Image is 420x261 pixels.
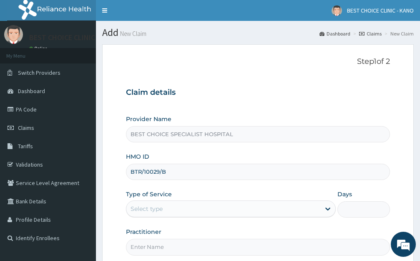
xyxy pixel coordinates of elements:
div: Select type [131,205,163,213]
input: Enter Name [126,239,390,255]
span: Dashboard [18,87,45,95]
p: Step 1 of 2 [126,57,390,66]
p: BEST CHOICE CLINIC - KANO [29,34,119,41]
img: d_794563401_company_1708531726252_794563401 [15,42,34,63]
label: Days [337,190,352,198]
div: Minimize live chat window [137,4,157,24]
a: Dashboard [319,30,350,37]
label: Practitioner [126,228,161,236]
img: User Image [332,5,342,16]
h3: Claim details [126,88,390,97]
textarea: Type your message and hit 'Enter' [4,173,159,202]
img: User Image [4,25,23,44]
a: Claims [359,30,382,37]
input: Enter HMO ID [126,164,390,180]
li: New Claim [382,30,414,37]
div: Chat with us now [43,47,140,58]
a: Online [29,46,49,51]
span: BEST CHOICE CLINIC - KANO [347,7,414,14]
span: Claims [18,124,34,132]
h1: Add [102,27,414,38]
span: Switch Providers [18,69,60,76]
small: New Claim [118,30,146,37]
label: HMO ID [126,152,149,161]
span: Tariffs [18,142,33,150]
label: Provider Name [126,115,171,123]
label: Type of Service [126,190,172,198]
span: We're online! [48,78,115,162]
